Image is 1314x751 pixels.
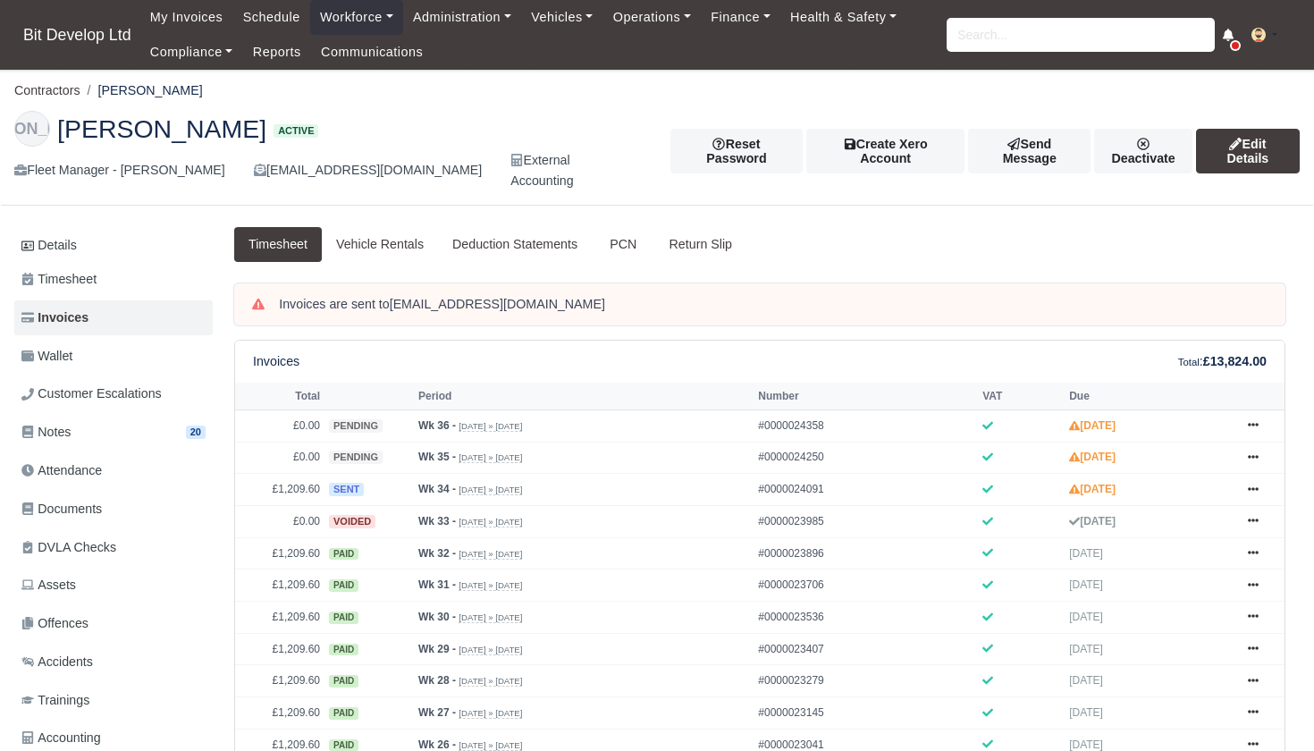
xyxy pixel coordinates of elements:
[459,421,522,432] small: [DATE] » [DATE]
[510,150,629,191] div: External Accounting
[670,129,803,173] button: Reset Password
[1203,354,1267,368] strong: £13,824.00
[186,426,206,439] span: 20
[235,409,324,442] td: £0.00
[21,652,93,672] span: Accidents
[418,578,456,591] strong: Wk 31 -
[235,442,324,474] td: £0.00
[329,483,364,496] span: sent
[459,676,522,687] small: [DATE] » [DATE]
[14,530,213,565] a: DVLA Checks
[1069,451,1116,463] strong: [DATE]
[418,451,456,463] strong: Wk 35 -
[459,612,522,623] small: [DATE] » [DATE]
[14,453,213,488] a: Attendance
[1178,357,1200,367] small: Total
[1094,129,1192,173] a: Deactivate
[592,227,654,262] a: PCN
[806,129,964,173] button: Create Xero Account
[978,383,1065,409] th: VAT
[21,537,116,558] span: DVLA Checks
[235,383,324,409] th: Total
[418,674,456,687] strong: Wk 28 -
[14,683,213,718] a: Trainings
[754,442,978,474] td: #0000024250
[21,499,102,519] span: Documents
[14,300,213,335] a: Invoices
[438,227,592,262] a: Deduction Statements
[14,376,213,411] a: Customer Escalations
[21,690,89,711] span: Trainings
[459,580,522,591] small: [DATE] » [DATE]
[754,570,978,602] td: #0000023706
[234,227,322,262] a: Timesheet
[1178,351,1267,372] div: :
[754,409,978,442] td: #0000024358
[655,227,746,262] a: Return Slip
[329,707,358,720] span: paid
[80,80,203,101] li: [PERSON_NAME]
[14,160,225,181] div: Fleet Manager - [PERSON_NAME]
[329,548,358,561] span: paid
[329,675,358,688] span: paid
[418,419,456,432] strong: Wk 36 -
[418,738,456,751] strong: Wk 26 -
[21,613,88,634] span: Offences
[754,601,978,633] td: #0000023536
[418,483,456,495] strong: Wk 34 -
[21,422,71,443] span: Notes
[754,665,978,697] td: #0000023279
[418,706,456,719] strong: Wk 27 -
[14,262,213,297] a: Timesheet
[21,384,162,404] span: Customer Escalations
[414,383,754,409] th: Period
[21,575,76,595] span: Assets
[1069,578,1103,591] span: [DATE]
[968,129,1091,173] a: Send Message
[14,229,213,262] a: Details
[21,308,88,328] span: Invoices
[754,505,978,537] td: #0000023985
[322,227,438,262] a: Vehicle Rentals
[754,474,978,506] td: #0000024091
[140,35,243,70] a: Compliance
[57,116,266,141] span: [PERSON_NAME]
[254,160,482,181] div: [EMAIL_ADDRESS][DOMAIN_NAME]
[329,515,375,528] span: voided
[235,537,324,570] td: £1,209.60
[14,415,213,450] a: Notes 20
[235,505,324,537] td: £0.00
[459,517,522,527] small: [DATE] » [DATE]
[21,346,72,367] span: Wallet
[329,612,358,624] span: paid
[459,740,522,751] small: [DATE] » [DATE]
[235,474,324,506] td: £1,209.60
[329,419,383,433] span: pending
[14,568,213,603] a: Assets
[1069,738,1103,751] span: [DATE]
[253,354,299,369] h6: Invoices
[274,124,318,138] span: Active
[1196,129,1300,173] a: Edit Details
[14,18,140,53] a: Bit Develop Ltd
[235,696,324,729] td: £1,209.60
[21,269,97,290] span: Timesheet
[235,665,324,697] td: £1,209.60
[329,644,358,656] span: paid
[14,492,213,527] a: Documents
[459,645,522,655] small: [DATE] » [DATE]
[311,35,434,70] a: Communications
[21,728,101,748] span: Accounting
[1069,674,1103,687] span: [DATE]
[947,18,1215,52] input: Search...
[14,339,213,374] a: Wallet
[1225,665,1314,751] iframe: Chat Widget
[754,696,978,729] td: #0000023145
[459,452,522,463] small: [DATE] » [DATE]
[418,515,456,527] strong: Wk 33 -
[459,549,522,560] small: [DATE] » [DATE]
[1069,706,1103,719] span: [DATE]
[14,606,213,641] a: Offences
